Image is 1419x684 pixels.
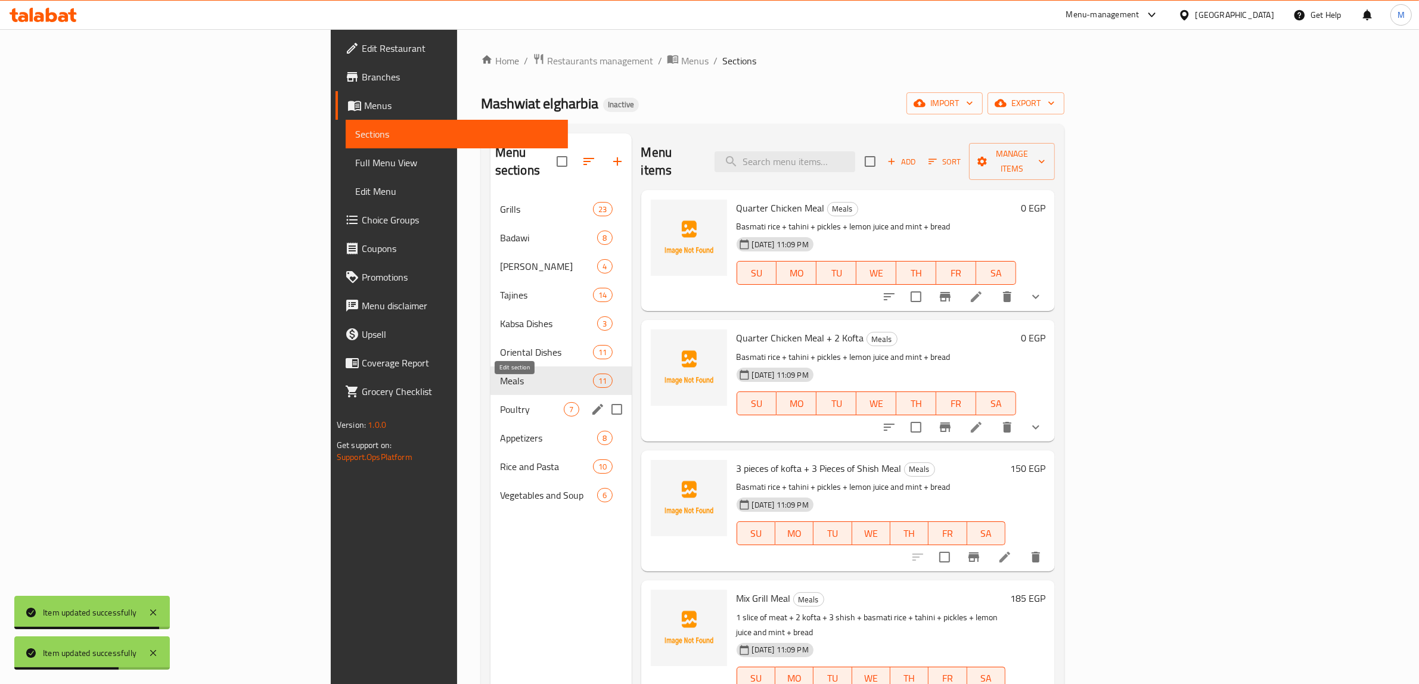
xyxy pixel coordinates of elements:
[641,144,700,179] h2: Menu items
[336,377,568,406] a: Grocery Checklist
[362,70,558,84] span: Branches
[875,282,903,311] button: sort-choices
[500,488,598,502] span: Vegetables and Soup
[856,391,896,415] button: WE
[337,449,412,465] a: Support.OpsPlatform
[651,329,727,406] img: Quarter Chicken Meal + 2 Kofta
[500,202,594,216] span: Grills
[895,525,924,542] span: TH
[1196,8,1274,21] div: [GEOGRAPHIC_DATA]
[362,384,558,399] span: Grocery Checklist
[976,391,1016,415] button: SA
[737,350,1016,365] p: Basmati rice + tahini + pickles + lemon juice and mint + bread
[362,241,558,256] span: Coupons
[597,259,612,273] div: items
[1010,460,1045,477] h6: 150 EGP
[742,525,771,542] span: SU
[722,54,756,68] span: Sections
[43,606,136,619] div: Item updated successfully
[1029,290,1043,304] svg: Show Choices
[651,590,727,666] img: Mix Grill Meal
[598,490,611,501] span: 6
[500,231,598,245] span: Badawi
[597,231,612,245] div: items
[346,120,568,148] a: Sections
[858,149,883,174] span: Select section
[368,417,386,433] span: 1.0.0
[593,288,612,302] div: items
[715,151,855,172] input: search
[500,316,598,331] span: Kabsa Dishes
[821,395,852,412] span: TU
[337,437,392,453] span: Get support on:
[813,521,852,545] button: TU
[903,284,929,309] span: Select to update
[500,345,594,359] div: Oriental Dishes
[593,345,612,359] div: items
[336,63,568,91] a: Branches
[594,204,611,215] span: 23
[598,318,611,329] span: 3
[490,195,632,223] div: Grills23
[346,148,568,177] a: Full Menu View
[1010,590,1045,607] h6: 185 EGP
[775,521,813,545] button: MO
[926,153,964,171] button: Sort
[336,34,568,63] a: Edit Restaurant
[594,290,611,301] span: 14
[852,521,890,545] button: WE
[818,525,847,542] span: TU
[500,459,594,474] span: Rice and Pasta
[828,202,858,216] span: Meals
[867,332,898,346] div: Meals
[490,424,632,452] div: Appetizers8
[336,349,568,377] a: Coverage Report
[594,461,611,472] span: 10
[821,265,852,282] span: TU
[355,184,558,198] span: Edit Menu
[780,525,809,542] span: MO
[336,291,568,320] a: Menu disclaimer
[593,202,612,216] div: items
[793,592,824,607] div: Meals
[896,261,936,285] button: TH
[651,200,727,276] img: Quarter Chicken Meal
[500,259,598,273] span: [PERSON_NAME]
[737,480,1005,495] p: Basmati rice + tahini + pickles + lemon juice and mint + bread
[737,521,775,545] button: SU
[500,374,594,388] span: Meals
[903,415,929,440] span: Select to update
[549,149,575,174] span: Select all sections
[337,417,366,433] span: Version:
[575,147,603,176] span: Sort sections
[737,459,902,477] span: 3 pieces of kofta + 3 Pieces of Shish Meal
[960,543,988,571] button: Branch-specific-item
[997,96,1055,111] span: export
[500,288,594,302] span: Tajines
[737,391,777,415] button: SU
[827,202,858,216] div: Meals
[972,525,1001,542] span: SA
[905,462,934,476] span: Meals
[594,375,611,387] span: 11
[589,400,607,418] button: edit
[1066,8,1139,22] div: Menu-management
[993,282,1021,311] button: delete
[1021,543,1050,571] button: delete
[603,100,639,110] span: Inactive
[967,521,1005,545] button: SA
[490,338,632,366] div: Oriental Dishes11
[346,177,568,206] a: Edit Menu
[500,402,564,416] div: Poultry
[681,54,709,68] span: Menus
[883,153,921,171] span: Add item
[500,431,598,445] span: Appetizers
[603,147,632,176] button: Add section
[969,143,1055,180] button: Manage items
[875,413,903,442] button: sort-choices
[993,413,1021,442] button: delete
[667,53,709,69] a: Menus
[490,223,632,252] div: Badawi8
